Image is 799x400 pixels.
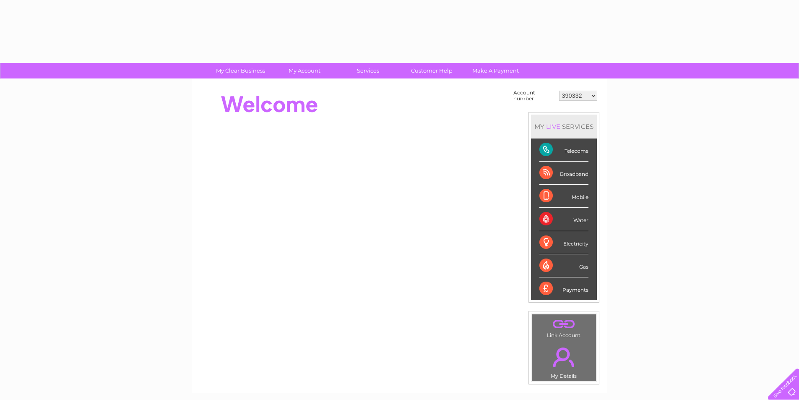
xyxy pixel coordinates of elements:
td: Link Account [531,314,596,340]
a: My Clear Business [206,63,275,78]
a: Make A Payment [461,63,530,78]
div: Telecoms [539,139,588,162]
a: . [534,316,594,331]
a: Services [333,63,403,78]
div: Electricity [539,231,588,254]
div: Water [539,208,588,231]
a: Customer Help [397,63,466,78]
div: LIVE [544,123,562,131]
td: My Details [531,340,596,382]
a: My Account [270,63,339,78]
div: Broadband [539,162,588,185]
div: Gas [539,254,588,277]
a: . [534,342,594,372]
div: Payments [539,277,588,300]
div: MY SERVICES [531,115,597,139]
div: Mobile [539,185,588,208]
td: Account number [511,88,557,104]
